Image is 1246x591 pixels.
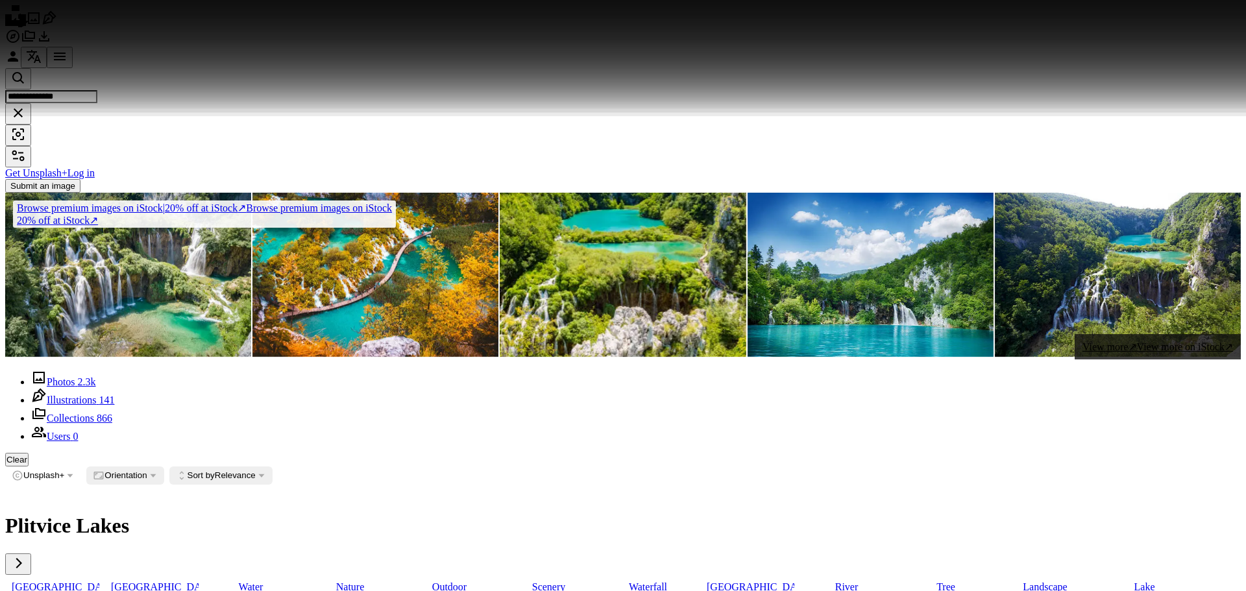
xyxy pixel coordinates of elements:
span: View more on iStock ↗ [1137,341,1233,352]
span: 866 [97,413,112,424]
a: Collections [21,35,36,46]
a: Illustrations [42,17,57,28]
span: 2.3k [78,376,96,387]
a: Log in [67,167,95,178]
span: 20% off at iStock ↗ [17,202,246,213]
a: Collections 866 [31,413,112,424]
span: Unsplash+ [23,470,64,480]
span: 0 [73,431,78,442]
a: Explore [5,35,21,46]
img: Plitvice Waterfalls, Plitvicka Jezera, National Park, Croatia [500,193,746,357]
button: Orientation [86,466,164,485]
a: Photos 2.3k [31,376,96,387]
img: High Angle View Of Trees By Sea During Autumn [252,193,498,357]
a: Get Unsplash+ [5,167,67,178]
button: Unsplash+ [5,466,81,485]
a: Photos [26,17,42,28]
button: Clear [5,453,29,466]
span: 141 [99,394,114,405]
span: Sort by [188,470,215,480]
h1: Plitvice Lakes [5,514,1241,538]
span: View more ↗ [1082,341,1137,352]
span: Relevance [188,470,256,480]
span: Browse premium images on iStock | [17,202,165,213]
a: Users 0 [31,431,78,442]
span: Orientation [104,470,147,480]
a: View more↗View more on iStock↗ [1075,334,1241,359]
form: Find visuals sitewide [5,68,1241,146]
img: Plitvice Lakes National Park Waterfalls, Croatia [5,193,251,357]
a: Download History [36,35,52,46]
button: Language [21,47,47,68]
button: Visual search [5,125,31,146]
button: Clear [5,103,31,125]
a: Home — Unsplash [5,17,26,28]
button: Filters [5,146,31,167]
button: Sort byRelevance [169,466,273,485]
button: Search Unsplash [5,68,31,90]
a: Log in / Sign up [5,55,21,66]
button: Submit an image [5,179,80,193]
button: Menu [47,47,73,68]
img: Plitvice lakes, Croatia [748,193,994,357]
a: Illustrations 141 [31,394,114,405]
a: Browse premium images on iStock|20% off at iStock↗Browse premium images on iStock20% off at iStock↗ [5,193,404,235]
button: scroll list to the right [5,553,31,575]
img: Fantastic view in the Plitvice Lakes National Park . Croatia bright [995,193,1241,357]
